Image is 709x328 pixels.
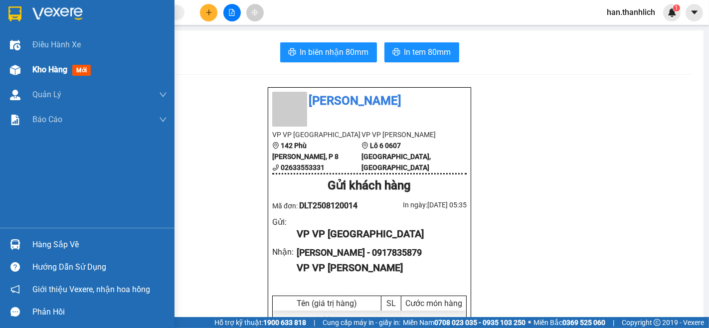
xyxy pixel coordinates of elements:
[272,92,467,111] li: [PERSON_NAME]
[10,40,20,50] img: warehouse-icon
[404,299,464,308] div: Cước món hàng
[32,113,62,126] span: Báo cáo
[613,317,614,328] span: |
[263,319,306,327] strong: 1900 633 818
[159,91,167,99] span: down
[275,316,332,325] span: Khác - 1 xe số (0)
[272,216,297,228] div: Gửi :
[32,38,81,51] span: Điều hành xe
[403,317,526,328] span: Miền Nam
[10,65,20,75] img: warehouse-icon
[32,283,150,296] span: Giới thiệu Vexere, nhận hoa hồng
[228,9,235,16] span: file-add
[32,260,167,275] div: Hướng dẫn sử dụng
[533,317,605,328] span: Miền Bắc
[404,46,451,58] span: In tem 80mm
[323,317,400,328] span: Cung cấp máy in - giấy in:
[300,46,369,58] span: In biên nhận 80mm
[69,66,131,118] b: Lô 6 0607 [GEOGRAPHIC_DATA], [GEOGRAPHIC_DATA]
[159,116,167,124] span: down
[361,142,368,149] span: environment
[272,142,279,149] span: environment
[69,42,133,64] li: VP VP [PERSON_NAME]
[288,48,296,57] span: printer
[272,164,279,171] span: phone
[32,305,167,320] div: Phản hồi
[69,66,76,73] span: environment
[314,317,315,328] span: |
[32,88,61,101] span: Quản Lý
[599,6,663,18] span: han.thanhlich
[528,321,531,325] span: ⚪️
[434,319,526,327] strong: 0708 023 035 - 0935 103 250
[32,237,167,252] div: Hàng sắp về
[280,42,377,62] button: printerIn biên nhận 80mm
[297,260,459,276] div: VP VP [PERSON_NAME]
[668,8,677,17] img: icon-new-feature
[297,246,459,260] div: [PERSON_NAME] - 0917835879
[275,299,378,308] div: Tên (giá trị hàng)
[214,317,306,328] span: Hỗ trợ kỹ thuật:
[72,65,91,76] span: mới
[562,319,605,327] strong: 0369 525 060
[10,307,20,317] span: message
[384,299,398,308] div: SL
[10,285,20,294] span: notification
[690,8,699,17] span: caret-down
[5,42,69,75] li: VP VP [GEOGRAPHIC_DATA]
[686,4,703,21] button: caret-down
[10,239,20,250] img: warehouse-icon
[361,129,451,140] li: VP VP [PERSON_NAME]
[246,4,264,21] button: aim
[272,246,297,258] div: Nhận :
[361,142,431,171] b: Lô 6 0607 [GEOGRAPHIC_DATA], [GEOGRAPHIC_DATA]
[272,142,339,161] b: 142 Phù [PERSON_NAME], P 8
[272,176,467,195] div: Gửi khách hàng
[281,164,325,171] b: 02633553331
[200,4,217,21] button: plus
[205,9,212,16] span: plus
[10,115,20,125] img: solution-icon
[223,4,241,21] button: file-add
[384,42,459,62] button: printerIn tem 80mm
[10,262,20,272] span: question-circle
[297,226,459,242] div: VP VP [GEOGRAPHIC_DATA]
[272,129,361,140] li: VP VP [GEOGRAPHIC_DATA]
[392,48,400,57] span: printer
[32,65,67,74] span: Kho hàng
[369,199,467,210] div: In ngày: [DATE] 05:35
[299,201,357,210] span: DLT2508120014
[673,4,680,11] sup: 1
[10,90,20,100] img: warehouse-icon
[5,5,145,24] li: [PERSON_NAME]
[654,319,661,326] span: copyright
[272,199,369,212] div: Mã đơn:
[675,4,678,11] span: 1
[8,6,21,21] img: logo-vxr
[251,9,258,16] span: aim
